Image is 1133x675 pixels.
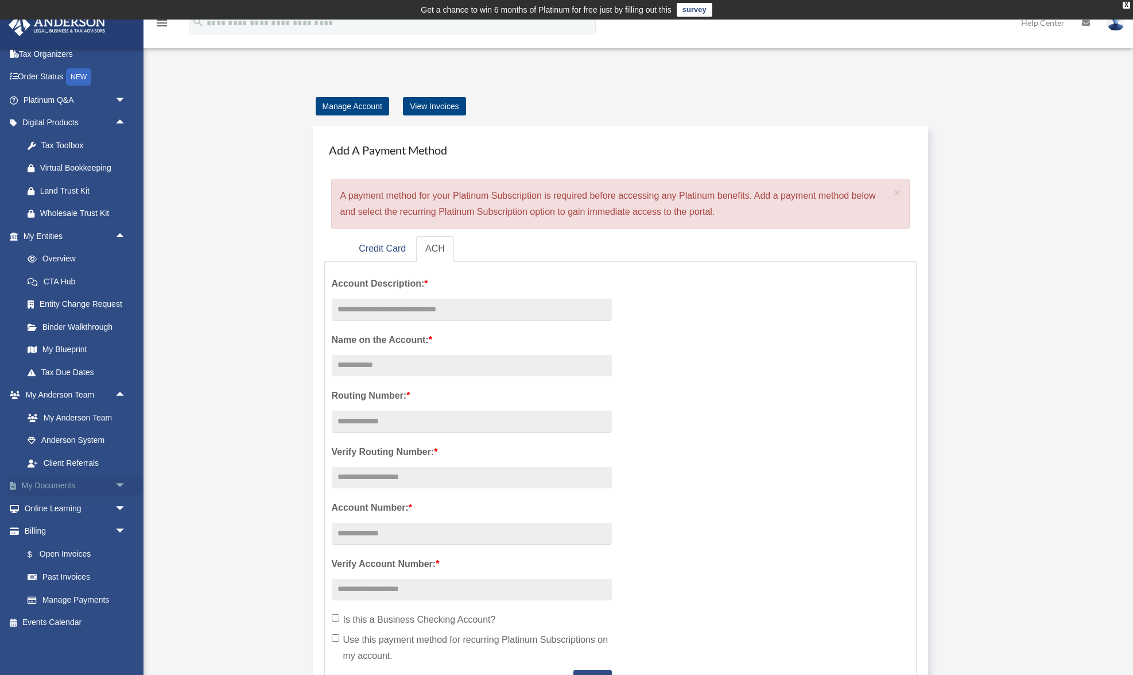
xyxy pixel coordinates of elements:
a: $Open Invoices [16,542,143,566]
a: Land Trust Kit [16,179,143,202]
span: $ [34,547,40,562]
a: Tax Toolbox [16,134,143,157]
a: Tax Due Dates [16,361,143,384]
img: User Pic [1107,14,1124,31]
a: My Anderson Team [16,406,143,429]
a: Tax Organizers [8,43,143,65]
a: Client Referrals [16,452,143,475]
div: Land Trust Kit [40,184,129,198]
label: Verify Routing Number: [332,444,612,460]
span: × [894,186,901,199]
a: Anderson System [16,429,143,452]
h4: Add A Payment Method [324,137,917,163]
span: arrow_drop_up [115,384,138,407]
label: Account Description: [332,276,612,292]
a: My Anderson Teamarrow_drop_up [8,384,143,407]
a: Platinum Q&Aarrow_drop_down [8,88,143,111]
a: Entity Change Request [16,293,143,316]
i: search [192,16,204,28]
label: Routing Number: [332,388,612,404]
span: arrow_drop_up [115,111,138,135]
div: close [1123,2,1130,9]
label: Account Number: [332,500,612,516]
a: menu [155,20,169,30]
a: Online Learningarrow_drop_down [8,497,143,520]
a: ACH [416,236,454,262]
div: Tax Toolbox [40,138,129,153]
input: Use this payment method for recurring Platinum Subscriptions on my account. [332,634,339,642]
a: My Entitiesarrow_drop_up [8,225,143,248]
span: arrow_drop_down [115,520,138,543]
a: Billingarrow_drop_down [8,520,143,543]
a: Credit Card [350,236,415,262]
label: Name on the Account: [332,332,612,348]
a: Order StatusNEW [8,65,143,89]
a: My Blueprint [16,338,143,361]
img: Anderson Advisors Platinum Portal [5,14,109,36]
button: Close [894,187,901,199]
span: arrow_drop_down [115,497,138,520]
input: Is this a Business Checking Account? [332,614,339,622]
div: Wholesale Trust Kit [40,206,129,221]
a: Past Invoices [16,566,143,589]
span: arrow_drop_up [115,225,138,248]
label: Use this payment method for recurring Platinum Subscriptions on my account. [332,632,612,664]
a: View Invoices [403,97,465,115]
a: Wholesale Trust Kit [16,202,143,225]
div: NEW [66,68,91,86]
a: CTA Hub [16,270,143,293]
a: Events Calendar [8,611,143,634]
a: Manage Payments [16,588,138,611]
span: arrow_drop_down [115,88,138,112]
a: Overview [16,248,143,271]
a: Manage Account [316,97,389,115]
a: Virtual Bookkeeping [16,157,143,180]
label: Is this a Business Checking Account? [332,612,612,628]
i: menu [155,16,169,30]
div: Virtual Bookkeeping [40,161,129,175]
a: Digital Productsarrow_drop_up [8,111,143,134]
a: survey [677,3,712,17]
div: A payment method for your Platinum Subscription is required before accessing any Platinum benefit... [331,179,910,229]
a: My Documentsarrow_drop_down [8,475,143,497]
a: Binder Walkthrough [16,315,143,338]
label: Verify Account Number: [332,556,612,572]
div: Get a chance to win 6 months of Platinum for free just by filling out this [421,3,672,17]
span: arrow_drop_down [115,475,138,498]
